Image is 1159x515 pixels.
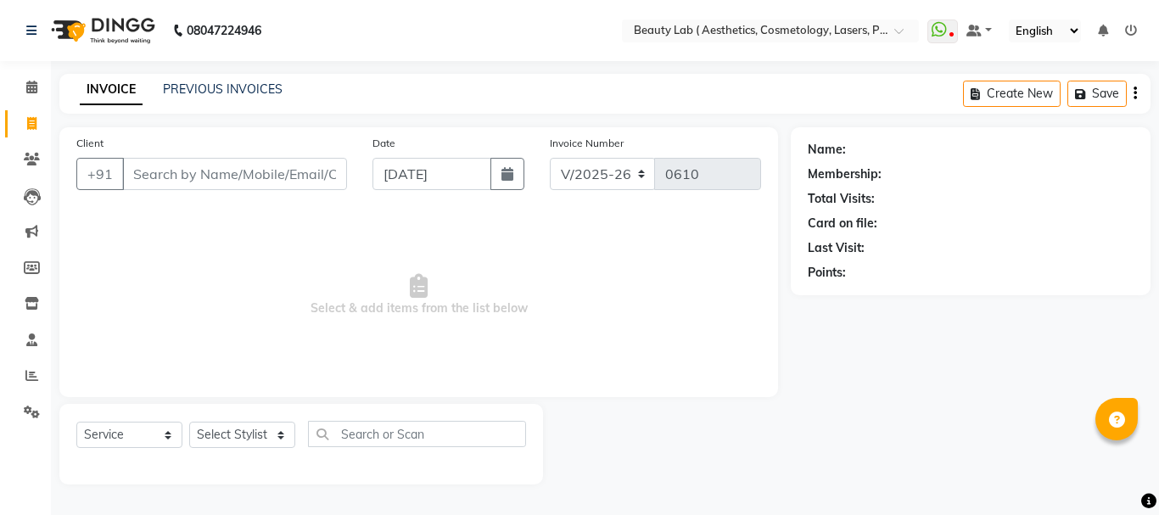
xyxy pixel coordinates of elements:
div: Last Visit: [808,239,865,257]
img: logo [43,7,160,54]
b: 08047224946 [187,7,261,54]
a: INVOICE [80,75,143,105]
input: Search or Scan [308,421,526,447]
iframe: chat widget [1088,447,1142,498]
button: Create New [963,81,1061,107]
button: +91 [76,158,124,190]
label: Invoice Number [550,136,624,151]
input: Search by Name/Mobile/Email/Code [122,158,347,190]
div: Name: [808,141,846,159]
a: PREVIOUS INVOICES [163,81,283,97]
div: Total Visits: [808,190,875,208]
div: Points: [808,264,846,282]
div: Membership: [808,165,882,183]
span: Select & add items from the list below [76,210,761,380]
label: Date [372,136,395,151]
button: Save [1067,81,1127,107]
label: Client [76,136,104,151]
div: Card on file: [808,215,877,232]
